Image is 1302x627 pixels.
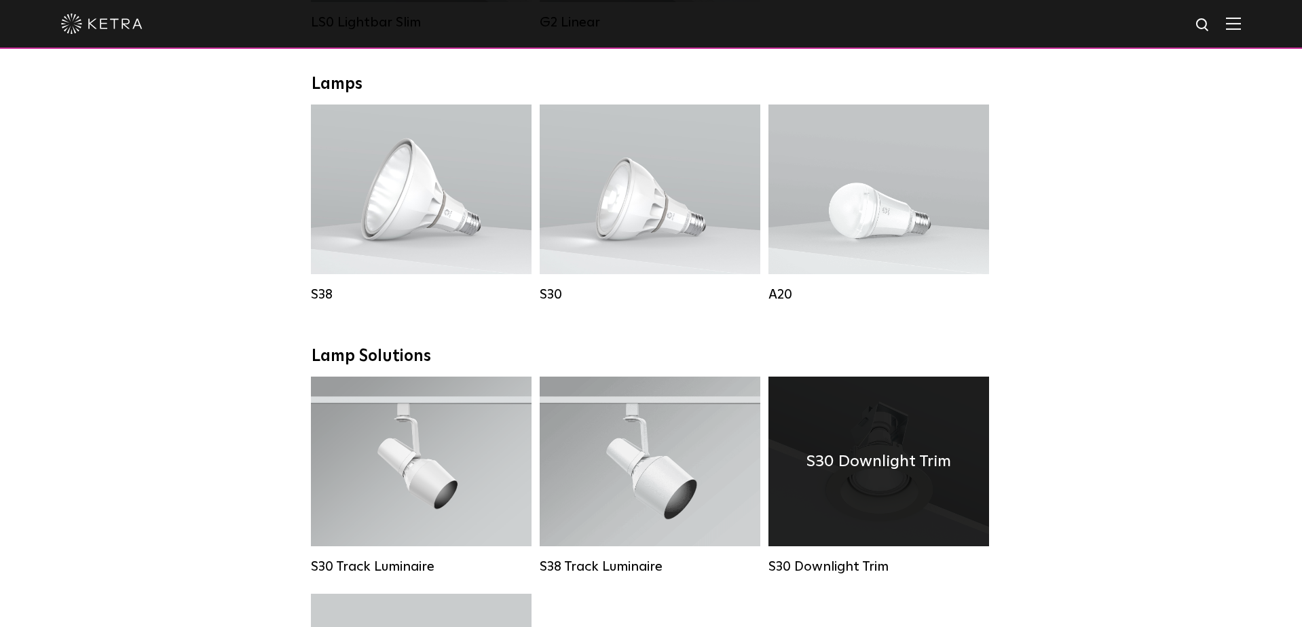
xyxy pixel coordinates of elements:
[768,558,989,575] div: S30 Downlight Trim
[312,347,990,366] div: Lamp Solutions
[768,286,989,303] div: A20
[540,286,760,303] div: S30
[1195,17,1212,34] img: search icon
[768,377,989,573] a: S30 Downlight Trim S30 Downlight Trim
[1226,17,1241,30] img: Hamburger%20Nav.svg
[61,14,143,34] img: ketra-logo-2019-white
[311,104,532,301] a: S38 Lumen Output:1100Colors:White / BlackBase Type:E26 Edison Base / GU24Beam Angles:10° / 25° / ...
[311,286,532,303] div: S38
[312,75,990,94] div: Lamps
[768,104,989,301] a: A20 Lumen Output:600 / 800Colors:White / BlackBase Type:E26 Edison Base / GU24Beam Angles:Omni-Di...
[540,377,760,573] a: S38 Track Luminaire Lumen Output:1100Colors:White / BlackBeam Angles:10° / 25° / 40° / 60°Wattage...
[311,377,532,573] a: S30 Track Luminaire Lumen Output:1100Colors:White / BlackBeam Angles:15° / 25° / 40° / 60° / 90°W...
[540,104,760,301] a: S30 Lumen Output:1100Colors:White / BlackBase Type:E26 Edison Base / GU24Beam Angles:15° / 25° / ...
[540,558,760,575] div: S38 Track Luminaire
[311,558,532,575] div: S30 Track Luminaire
[806,449,951,474] h4: S30 Downlight Trim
